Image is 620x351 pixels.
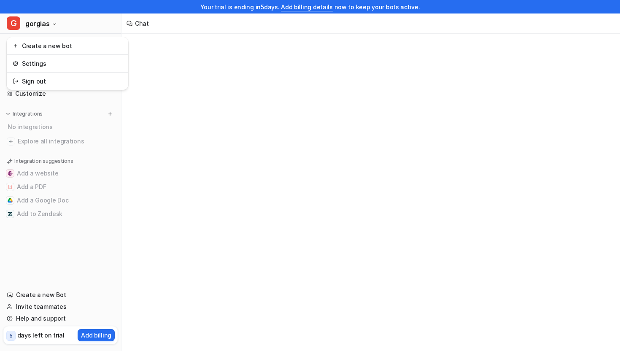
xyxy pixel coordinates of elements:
[9,57,126,70] a: Settings
[13,59,19,68] img: reset
[7,16,20,30] span: G
[9,39,126,53] a: Create a new bot
[25,18,49,30] span: gorgias
[9,74,126,88] a: Sign out
[13,41,19,50] img: reset
[7,37,128,90] div: Ggorgias
[13,77,19,86] img: reset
